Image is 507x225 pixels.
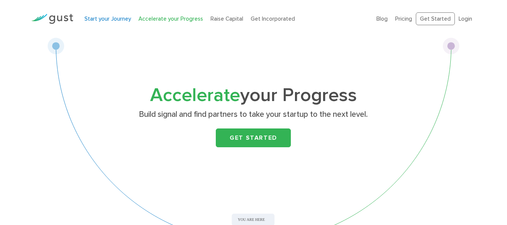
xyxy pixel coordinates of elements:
[216,128,291,147] a: Get Started
[211,15,243,22] a: Raise Capital
[251,15,295,22] a: Get Incorporated
[84,15,131,22] a: Start your Journey
[459,15,472,22] a: Login
[416,12,455,26] a: Get Started
[108,109,399,120] p: Build signal and find partners to take your startup to the next level.
[395,15,412,22] a: Pricing
[105,87,402,104] h1: your Progress
[31,14,73,24] img: Gust Logo
[376,15,388,22] a: Blog
[138,15,203,22] a: Accelerate your Progress
[150,84,240,106] span: Accelerate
